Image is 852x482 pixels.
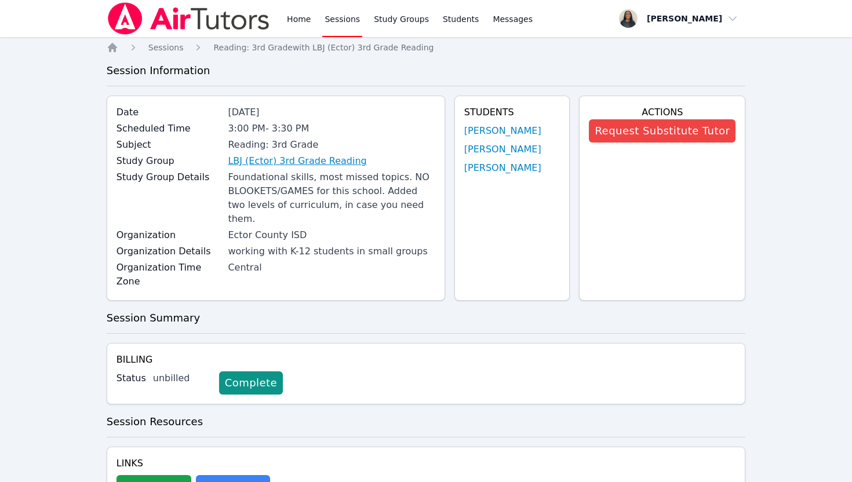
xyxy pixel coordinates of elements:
[116,228,221,242] label: Organization
[219,371,283,395] a: Complete
[116,457,270,470] h4: Links
[464,143,541,156] a: [PERSON_NAME]
[493,13,533,25] span: Messages
[589,119,736,143] button: Request Substitute Tutor
[228,105,435,119] div: [DATE]
[116,138,221,152] label: Subject
[107,414,746,430] h3: Session Resources
[228,228,435,242] div: Ector County ISD
[116,122,221,136] label: Scheduled Time
[589,105,736,119] h4: Actions
[116,353,736,367] h4: Billing
[116,170,221,184] label: Study Group Details
[107,310,746,326] h3: Session Summary
[228,122,435,136] div: 3:00 PM - 3:30 PM
[228,154,366,168] a: LBJ (Ector) 3rd Grade Reading
[213,43,434,52] span: Reading: 3rd Grade with LBJ (Ector) 3rd Grade Reading
[116,371,146,385] label: Status
[464,161,541,175] a: [PERSON_NAME]
[228,170,435,226] div: Foundational skills, most missed topics. NO BLOOKETS/GAMES for this school. Added two levels of c...
[228,244,435,258] div: working with K-12 students in small groups
[464,105,560,119] h4: Students
[116,261,221,289] label: Organization Time Zone
[213,42,434,53] a: Reading: 3rd Gradewith LBJ (Ector) 3rd Grade Reading
[153,371,210,385] div: unbilled
[107,2,271,35] img: Air Tutors
[116,154,221,168] label: Study Group
[116,244,221,258] label: Organization Details
[464,124,541,138] a: [PERSON_NAME]
[116,105,221,119] label: Date
[148,43,184,52] span: Sessions
[228,138,435,152] div: Reading: 3rd Grade
[148,42,184,53] a: Sessions
[107,63,746,79] h3: Session Information
[228,261,435,275] div: Central
[107,42,746,53] nav: Breadcrumb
